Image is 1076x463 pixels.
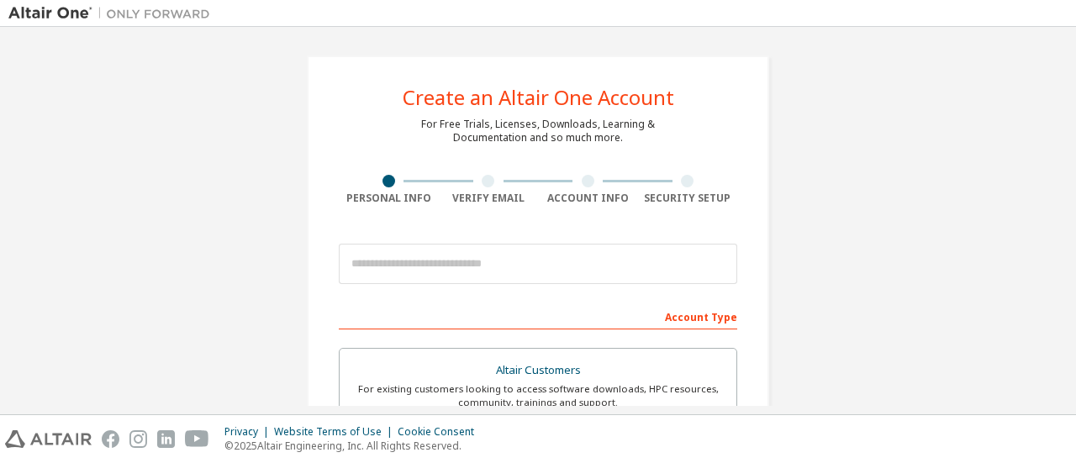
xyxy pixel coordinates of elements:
div: Cookie Consent [398,425,484,439]
img: youtube.svg [185,430,209,448]
img: Altair One [8,5,219,22]
div: Website Terms of Use [274,425,398,439]
img: altair_logo.svg [5,430,92,448]
div: Account Info [538,192,638,205]
div: For Free Trials, Licenses, Downloads, Learning & Documentation and so much more. [421,118,655,145]
p: © 2025 Altair Engineering, Inc. All Rights Reserved. [224,439,484,453]
img: instagram.svg [129,430,147,448]
div: Personal Info [339,192,439,205]
img: linkedin.svg [157,430,175,448]
div: Privacy [224,425,274,439]
div: Verify Email [439,192,539,205]
div: Account Type [339,303,737,329]
div: Create an Altair One Account [403,87,674,108]
div: For existing customers looking to access software downloads, HPC resources, community, trainings ... [350,382,726,409]
div: Security Setup [638,192,738,205]
div: Altair Customers [350,359,726,382]
img: facebook.svg [102,430,119,448]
